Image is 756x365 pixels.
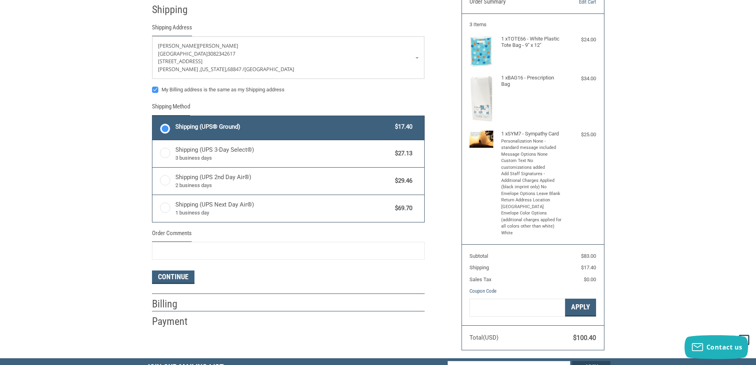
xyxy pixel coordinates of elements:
[565,299,596,317] button: Apply
[469,288,496,294] a: Coupon Code
[584,276,596,282] span: $0.00
[175,209,391,217] span: 1 business day
[581,265,596,270] span: $17.40
[175,200,391,217] span: Shipping (UPS Next Day Air®)
[564,131,596,139] div: $25.00
[501,158,563,171] li: Custom Text No customizations added
[469,253,488,259] span: Subtotal
[469,334,498,341] span: Total (USD)
[501,191,563,197] li: Envelope Options Leave Blank
[469,276,491,282] span: Sales Tax
[706,343,743,351] span: Contact us
[152,315,198,328] h2: Payment
[391,149,413,158] span: $27.13
[581,253,596,259] span: $83.00
[152,87,425,93] label: My Billing address is the same as my Shipping address
[469,265,489,270] span: Shipping
[244,66,294,73] span: [GEOGRAPHIC_DATA]
[573,334,596,342] span: $100.40
[158,58,202,65] span: [STREET_ADDRESS]
[564,75,596,83] div: $34.00
[501,75,563,88] h4: 1 x BAG16 - Prescription Bag
[152,229,192,242] legend: Order Comments
[175,182,391,189] span: 2 business days
[391,204,413,213] span: $69.70
[501,197,563,210] li: Return Address Location [GEOGRAPHIC_DATA]
[152,23,192,36] legend: Shipping Address
[501,36,563,49] h4: 1 x TOTE66 - White Plastic Tote Bag - 9" x 12"
[158,42,198,49] span: [PERSON_NAME]
[469,21,596,28] h3: 3 Items
[175,145,391,162] span: Shipping (UPS 3-Day Select®)
[685,335,748,359] button: Contact us
[564,36,596,44] div: $24.00
[152,102,190,115] legend: Shipping Method
[158,66,200,73] span: [PERSON_NAME] ,
[501,171,563,191] li: Add Staff Signatures - Additional Charges Applied (black imprint only) No
[152,3,198,16] h2: Shipping
[469,299,565,317] input: Gift Certificate or Coupon Code
[501,138,563,151] li: Personalization None - standard message included
[501,131,563,137] h4: 1 x SYM7 - Sympathy Card
[391,176,413,185] span: $29.46
[200,66,227,73] span: [US_STATE],
[152,37,424,79] a: Enter or select a different address
[152,297,198,311] h2: Billing
[227,66,244,73] span: 68847 /
[175,173,391,189] span: Shipping (UPS 2nd Day Air®)
[158,50,208,57] span: [GEOGRAPHIC_DATA]
[208,50,235,57] span: 3082342617
[175,154,391,162] span: 3 business days
[198,42,238,49] span: [PERSON_NAME]
[391,122,413,131] span: $17.40
[501,210,563,236] li: Envelope Color Options (additional charges applied for all colors other than white) White
[501,151,563,158] li: Message Options None
[152,270,194,284] button: Continue
[175,122,391,131] span: Shipping (UPS® Ground)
